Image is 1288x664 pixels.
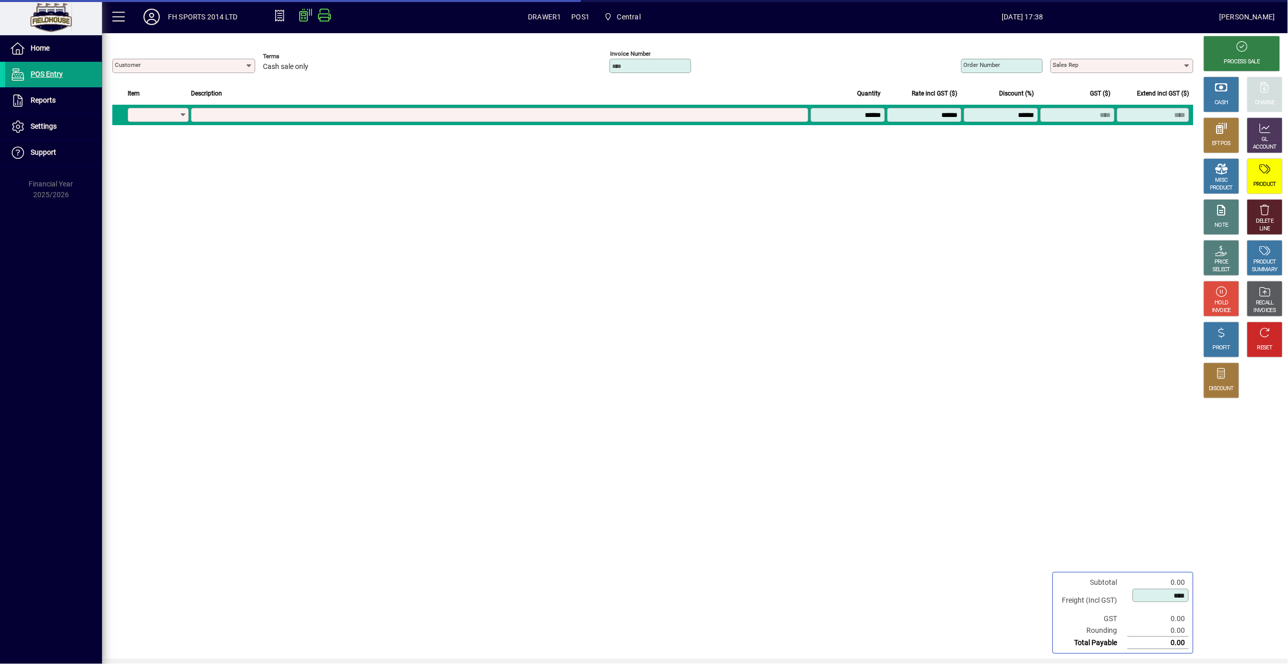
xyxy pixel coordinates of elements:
[1216,177,1228,184] div: MISC
[115,61,141,68] mat-label: Customer
[610,50,651,57] mat-label: Invoice number
[1257,344,1273,352] div: RESET
[1210,184,1233,192] div: PRODUCT
[1057,625,1128,637] td: Rounding
[31,96,56,104] span: Reports
[1090,88,1111,99] span: GST ($)
[1213,266,1231,274] div: SELECT
[31,44,50,52] span: Home
[1057,577,1128,588] td: Subtotal
[1215,99,1228,107] div: CASH
[1212,307,1231,315] div: INVOICE
[1262,136,1269,144] div: GL
[1000,88,1034,99] span: Discount (%)
[1057,637,1128,649] td: Total Payable
[1213,344,1230,352] div: PROFIT
[1256,299,1274,307] div: RECALL
[1252,266,1278,274] div: SUMMARY
[1209,385,1234,393] div: DISCOUNT
[31,70,63,78] span: POS Entry
[168,9,237,25] div: FH SPORTS 2014 LTD
[5,114,102,139] a: Settings
[528,9,561,25] span: DRAWER1
[1215,299,1228,307] div: HOLD
[263,63,308,71] span: Cash sale only
[1253,181,1276,188] div: PRODUCT
[128,88,140,99] span: Item
[1253,144,1277,151] div: ACCOUNT
[1128,625,1189,637] td: 0.00
[5,36,102,61] a: Home
[912,88,958,99] span: Rate incl GST ($)
[191,88,222,99] span: Description
[964,61,1001,68] mat-label: Order number
[617,9,641,25] span: Central
[572,9,590,25] span: POS1
[1254,307,1276,315] div: INVOICES
[31,122,57,130] span: Settings
[1260,225,1270,233] div: LINE
[31,148,56,156] span: Support
[1215,222,1228,229] div: NOTE
[600,8,645,26] span: Central
[1224,58,1260,66] div: PROCESS SALE
[1128,577,1189,588] td: 0.00
[1215,258,1229,266] div: PRICE
[1128,637,1189,649] td: 0.00
[826,9,1220,25] span: [DATE] 17:38
[1128,613,1189,625] td: 0.00
[1220,9,1275,25] div: [PERSON_NAME]
[263,53,324,60] span: Terms
[1057,613,1128,625] td: GST
[5,88,102,113] a: Reports
[1053,61,1079,68] mat-label: Sales rep
[1253,258,1276,266] div: PRODUCT
[1137,88,1189,99] span: Extend incl GST ($)
[1256,218,1274,225] div: DELETE
[135,8,168,26] button: Profile
[1255,99,1275,107] div: CHARGE
[858,88,881,99] span: Quantity
[1057,588,1128,613] td: Freight (Incl GST)
[5,140,102,165] a: Support
[1212,140,1231,148] div: EFTPOS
